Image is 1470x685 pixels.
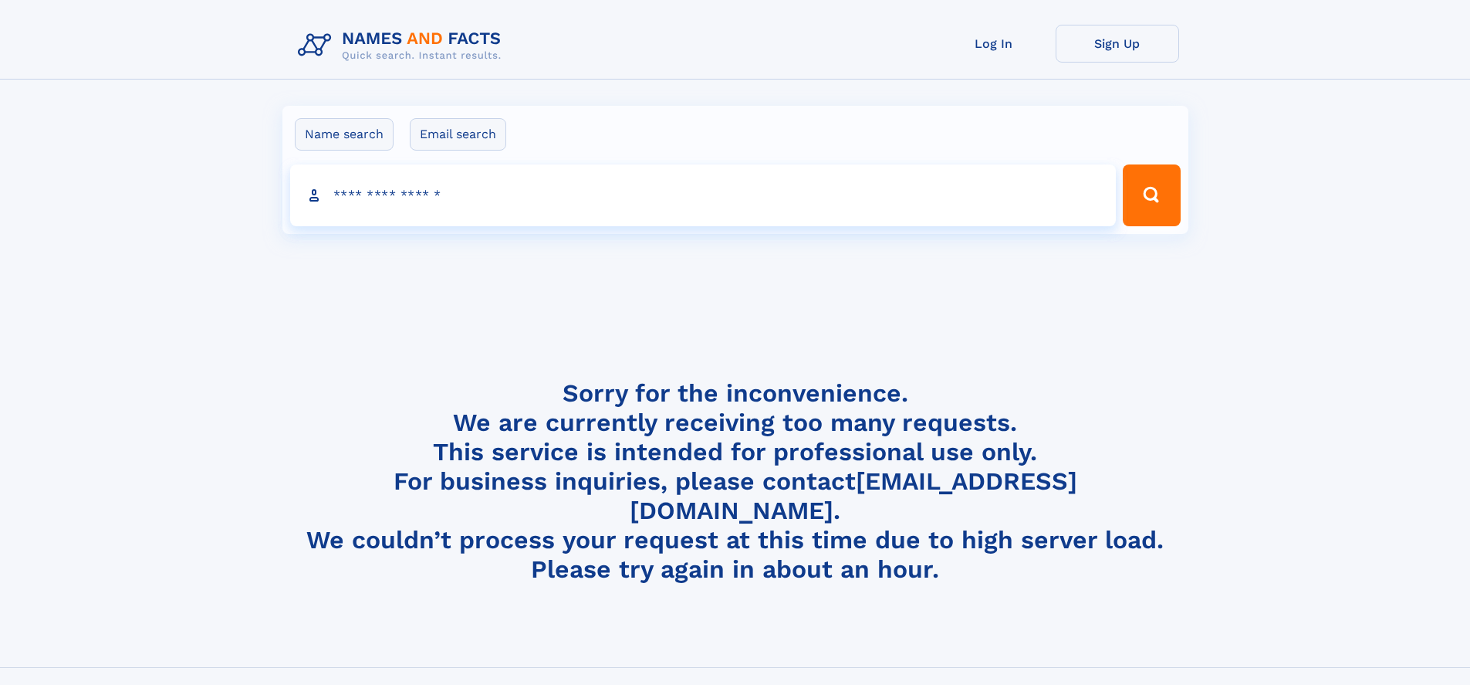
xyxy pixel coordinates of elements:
[295,118,394,151] label: Name search
[292,25,514,66] img: Logo Names and Facts
[932,25,1056,63] a: Log In
[1123,164,1180,226] button: Search Button
[292,378,1179,585] h4: Sorry for the inconvenience. We are currently receiving too many requests. This service is intend...
[630,466,1077,525] a: [EMAIL_ADDRESS][DOMAIN_NAME]
[1056,25,1179,63] a: Sign Up
[290,164,1117,226] input: search input
[410,118,506,151] label: Email search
